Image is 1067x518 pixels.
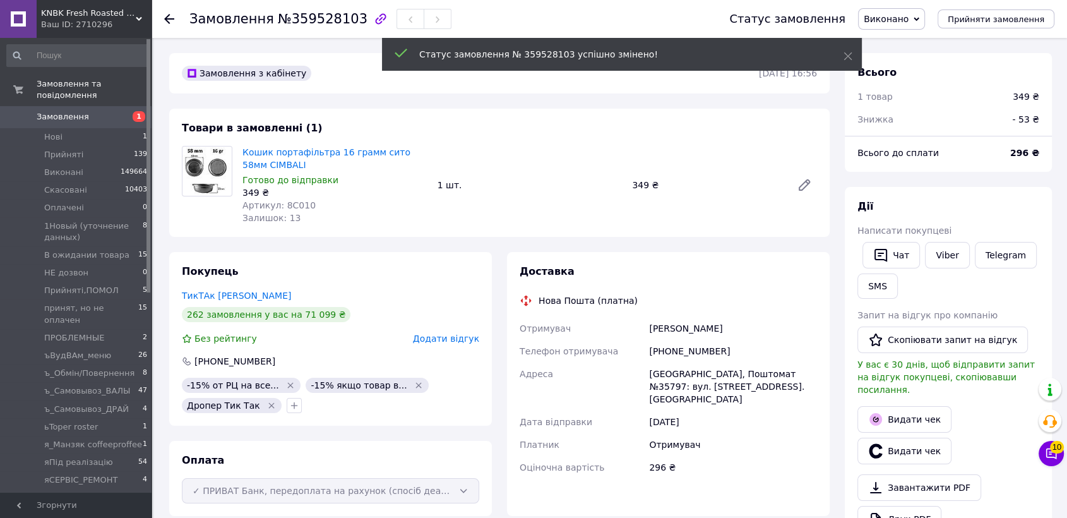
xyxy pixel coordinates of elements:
span: ъВудВАм_меню [44,350,111,361]
span: Замовлення та повідомлення [37,78,152,101]
span: 47 [138,385,147,397]
span: ъ_Обмін/Повернення [44,368,134,379]
div: Ваш ID: 2710296 [41,19,152,30]
button: Прийняти замовлення [938,9,1054,28]
span: -15% от РЦ на все... [187,380,279,390]
span: 8 [143,368,147,379]
div: [PHONE_NUMBER] [193,355,277,368]
span: Телефон отримувача [520,346,618,356]
span: Отримувач [520,323,571,334]
span: Додати відгук [413,334,479,344]
div: Статус замовлення [729,13,845,25]
div: Повернутися назад [164,13,174,25]
span: Адреса [520,369,553,379]
a: Viber [925,242,969,268]
span: 10 [1050,441,1064,454]
img: Кошик портафільтра 16 грамм сито 58мм CIMBALI [182,147,232,195]
a: Telegram [975,242,1037,268]
span: яПід реалізацію [44,457,113,468]
span: НЕ дозвон [44,267,88,279]
span: Дропер Тик Так [187,401,260,411]
span: ПРОБЛЕМНЫЕ [44,332,104,344]
span: Оціночна вартість [520,462,604,473]
span: Доставка [520,265,575,277]
span: Артикул: 8C010 [242,200,316,210]
span: Нові [44,131,63,143]
span: 1 [143,439,147,450]
span: ъ_Самовывоз_ВАЛЫ [44,385,131,397]
svg: Видалити мітку [414,380,424,390]
span: Виконані [44,167,83,178]
span: Дії [857,200,873,212]
button: SMS [857,274,898,299]
a: ТикТАк [PERSON_NAME] [182,291,291,301]
span: 1 [133,111,145,122]
span: я_Манзяк coffeeproffee [44,439,142,450]
span: 1 [143,421,147,433]
span: 10403 [125,184,147,196]
span: Виконано [864,14,909,24]
input: Пошук [6,44,148,67]
span: 139 [134,149,147,160]
span: 149664 [121,167,147,178]
span: 0 [143,267,147,279]
div: 262 замовлення у вас на 71 099 ₴ [182,307,350,322]
span: 15 [138,303,147,325]
span: Скасовані [44,184,87,196]
div: Нова Пошта (платна) [535,294,641,307]
span: 4 [143,404,147,415]
button: Видати чек [857,406,951,433]
span: Прийняті [44,149,83,160]
span: У вас є 30 днів, щоб відправити запит на відгук покупцеві, скопіювавши посилання. [857,359,1035,395]
span: Знижка [857,114,893,124]
span: №359528103 [278,11,367,27]
span: Без рейтингу [194,334,257,344]
span: ъ_Самовывоз_ДРАЙ [44,404,129,415]
span: Прийняті,ПОМОЛ [44,285,119,296]
span: Написати покупцеві [857,226,951,236]
span: 15 [138,250,147,261]
span: 0 [143,202,147,214]
a: Кошик портафільтра 16 грамм сито 58мм CIMBALI [242,147,410,170]
span: 2 [143,332,147,344]
span: Всього [857,66,897,78]
div: 349 ₴ [1013,90,1039,103]
b: 296 ₴ [1010,148,1039,158]
button: Скопіювати запит на відгук [857,327,1028,353]
div: Отримувач [647,433,820,456]
a: Редагувати [792,172,817,198]
div: Статус замовлення № 359528103 успішно змінено! [419,48,812,61]
div: - 53 ₴ [1004,105,1047,133]
div: [PHONE_NUMBER] [647,340,820,363]
span: Прийняти замовлення [948,15,1044,24]
span: 1Новый (уточнение данных) [44,220,143,243]
span: принят, но не оплачен [44,303,138,325]
span: Всього до сплати [857,148,939,158]
span: Платник [520,440,559,450]
span: 54 [138,457,147,468]
div: 1 шт. [432,176,628,194]
span: Запит на відгук про компанію [857,310,998,320]
div: [GEOGRAPHIC_DATA], Поштомат №35797: вул. [STREET_ADDRESS]. [GEOGRAPHIC_DATA] [647,363,820,411]
span: Покупець [182,265,239,277]
span: 1 [143,131,147,143]
svg: Видалити мітку [285,380,295,390]
div: 349 ₴ [627,176,787,194]
div: 349 ₴ [242,186,427,199]
svg: Видалити мітку [266,401,277,411]
div: [DATE] [647,411,820,433]
span: яСЕРВІС_РЕМОНТ [44,474,118,486]
span: Залишок: 13 [242,213,301,223]
span: 8 [143,220,147,243]
span: Дата відправки [520,417,592,427]
span: Оплачені [44,202,84,214]
div: 296 ₴ [647,456,820,479]
span: ьToper roster [44,421,98,433]
span: 5 [143,285,147,296]
span: В ожидании товара [44,250,129,261]
span: Замовлення [37,111,89,123]
span: Товари в замовленні (1) [182,122,323,134]
span: Оплата [182,454,224,466]
span: 4 [143,474,147,486]
button: Видати чек [857,438,951,464]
